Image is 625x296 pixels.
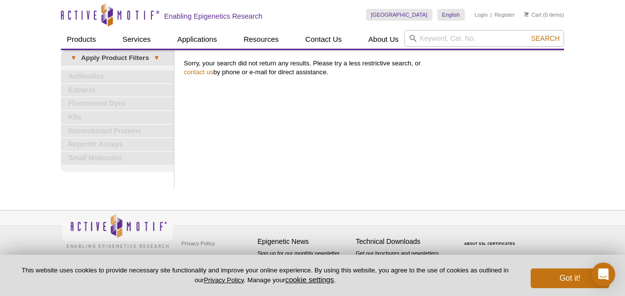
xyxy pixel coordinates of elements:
[164,12,262,21] h2: Enabling Epigenetics Research
[524,12,529,17] img: Your Cart
[531,34,560,42] span: Search
[61,97,174,110] a: Fluorescent Dyes
[524,9,564,21] li: (0 items)
[257,249,351,283] p: Sign up for our monthly newsletter highlighting recent publications in the field of epigenetics.
[257,237,351,246] h4: Epigenetic News
[204,276,244,284] a: Privacy Policy
[494,11,514,18] a: Register
[356,237,449,246] h4: Technical Downloads
[592,263,615,286] div: Open Intercom Messenger
[356,249,449,274] p: Get our brochures and newsletters, or request them by mail.
[61,84,174,97] a: Extracts
[61,50,174,66] a: ▾Apply Product Filters▾
[61,30,102,49] a: Products
[404,30,564,47] input: Keyword, Cat. No.
[524,11,541,18] a: Cart
[66,54,81,62] span: ▾
[475,11,488,18] a: Login
[363,30,405,49] a: About Us
[179,251,230,266] a: Terms & Conditions
[171,30,223,49] a: Applications
[61,111,174,124] a: Kits
[116,30,157,49] a: Services
[16,266,514,285] p: This website uses cookies to provide necessary site functionality and improve your online experie...
[149,54,164,62] span: ▾
[437,9,465,21] a: English
[366,9,432,21] a: [GEOGRAPHIC_DATA]
[238,30,285,49] a: Resources
[531,268,609,288] button: Got it!
[490,9,492,21] li: |
[179,236,217,251] a: Privacy Policy
[61,138,174,151] a: Reporter Assays
[184,59,559,77] p: Sorry, your search did not return any results. Please try a less restrictive search, or by phone ...
[299,30,347,49] a: Contact Us
[184,68,213,76] a: contact us
[528,34,563,43] button: Search
[464,242,515,245] a: ABOUT SSL CERTIFICATES
[285,275,334,284] button: cookie settings
[61,152,174,165] a: Small Molecules
[61,125,174,138] a: Recombinant Proteins
[454,228,528,249] table: Click to Verify - This site chose Symantec SSL for secure e-commerce and confidential communicati...
[61,70,174,83] a: Antibodies
[61,210,174,250] img: Active Motif,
